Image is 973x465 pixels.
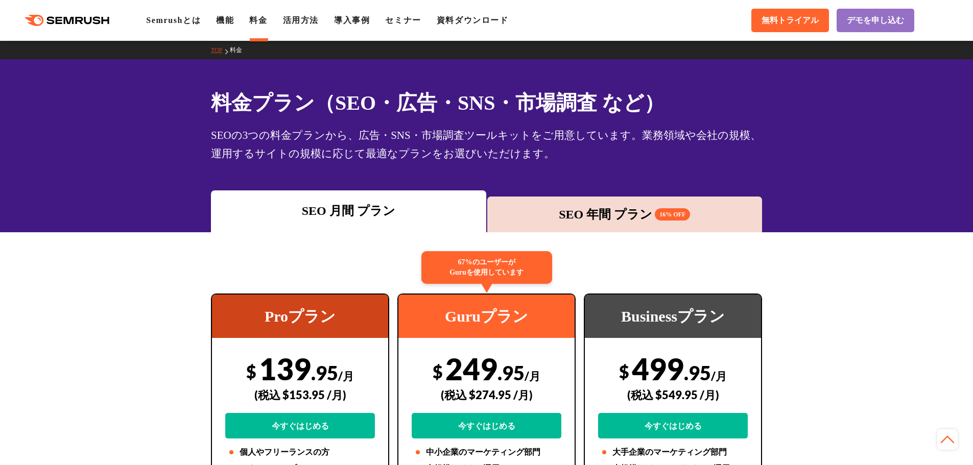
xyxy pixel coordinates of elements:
a: 今すぐはじめる [225,413,375,438]
li: 中小企業のマーケティング部門 [412,446,561,458]
a: 無料トライアル [751,9,829,32]
div: Guruプラン [398,295,575,338]
div: (税込 $274.95 /月) [412,377,561,413]
div: SEO 年間 プラン [492,205,757,224]
a: 導入事例 [334,16,370,25]
a: デモを申し込む [837,9,914,32]
div: SEOの3つの料金プランから、広告・SNS・市場調査ツールキットをご用意しています。業務領域や会社の規模、運用するサイトの規模に応じて最適なプランをお選びいただけます。 [211,126,762,163]
a: セミナー [385,16,421,25]
a: 料金 [230,46,250,54]
span: .95 [497,361,525,384]
div: (税込 $549.95 /月) [598,377,748,413]
span: $ [246,361,256,382]
li: 大手企業のマーケティング部門 [598,446,748,458]
span: .95 [684,361,711,384]
span: 16% OFF [655,208,690,221]
span: $ [619,361,629,382]
h1: 料金プラン（SEO・広告・SNS・市場調査 など） [211,88,762,118]
a: 今すぐはじめる [598,413,748,438]
div: Businessプラン [585,295,761,338]
a: 活用方法 [283,16,319,25]
span: /月 [711,369,727,383]
span: $ [433,361,443,382]
a: 料金 [249,16,267,25]
span: /月 [338,369,354,383]
a: 今すぐはじめる [412,413,561,438]
span: デモを申し込む [847,15,904,26]
div: 67%のユーザーが Guruを使用しています [421,251,552,284]
a: 機能 [216,16,234,25]
span: 無料トライアル [762,15,819,26]
li: 個人やフリーランスの方 [225,446,375,458]
div: SEO 月間 プラン [216,202,481,220]
span: .95 [311,361,338,384]
div: 499 [598,351,748,438]
span: /月 [525,369,540,383]
a: TOP [211,46,230,54]
div: 139 [225,351,375,438]
a: 資料ダウンロード [437,16,509,25]
div: 249 [412,351,561,438]
a: Semrushとは [146,16,201,25]
div: Proプラン [212,295,388,338]
div: (税込 $153.95 /月) [225,377,375,413]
